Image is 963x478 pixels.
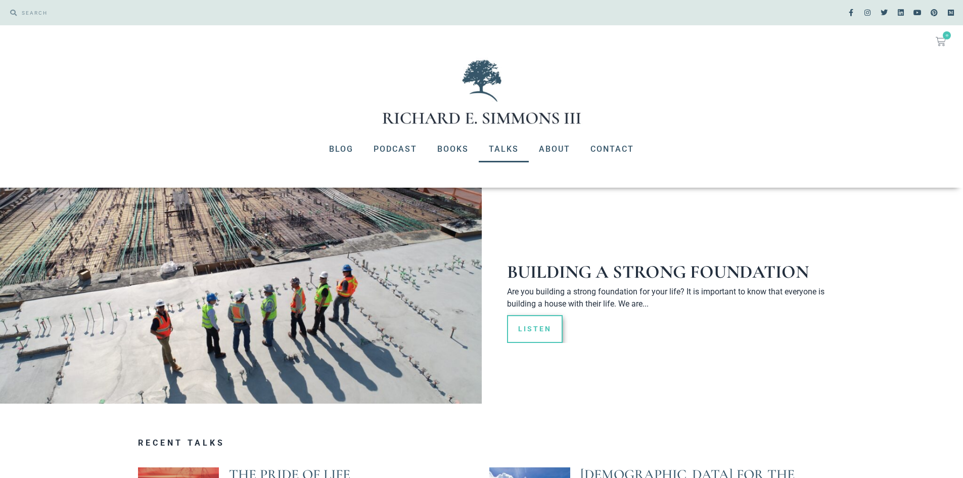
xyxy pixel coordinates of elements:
a: Read more about Building A Strong Foundation [507,315,563,343]
a: Contact [580,136,644,162]
a: Blog [319,136,363,162]
a: Talks [479,136,529,162]
a: Podcast [363,136,427,162]
p: Are you building a strong foundation for your life? It is important to know that everyone is buil... [507,286,831,310]
a: About [529,136,580,162]
h3: Recent Talks [138,439,826,447]
a: 0 [924,30,958,53]
span: 0 [943,31,951,39]
a: Building A Strong Foundation [507,261,809,283]
a: Books [427,136,479,162]
input: SEARCH [17,5,477,20]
